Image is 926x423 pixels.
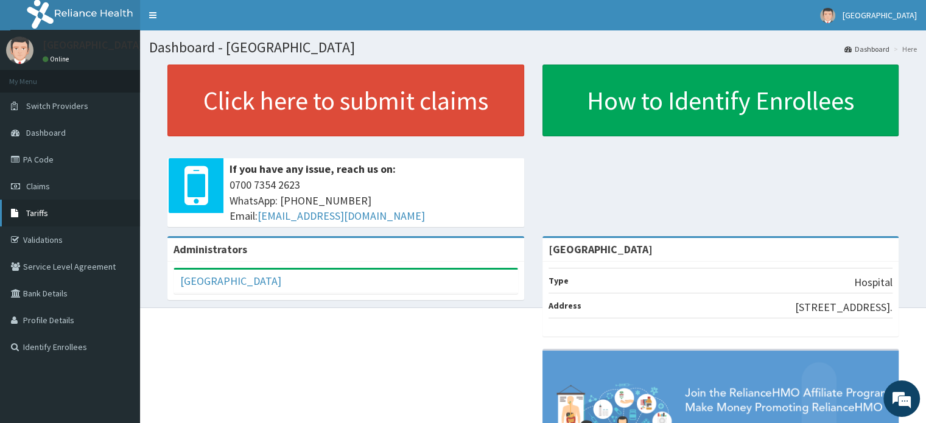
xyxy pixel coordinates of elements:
[891,44,917,54] li: Here
[258,209,425,223] a: [EMAIL_ADDRESS][DOMAIN_NAME]
[230,177,518,224] span: 0700 7354 2623 WhatsApp: [PHONE_NUMBER] Email:
[854,274,893,290] p: Hospital
[26,100,88,111] span: Switch Providers
[26,127,66,138] span: Dashboard
[149,40,917,55] h1: Dashboard - [GEOGRAPHIC_DATA]
[174,242,247,256] b: Administrators
[230,162,396,176] b: If you have any issue, reach us on:
[843,10,917,21] span: [GEOGRAPHIC_DATA]
[26,181,50,192] span: Claims
[820,8,835,23] img: User Image
[844,44,889,54] a: Dashboard
[43,55,72,63] a: Online
[549,300,581,311] b: Address
[549,275,569,286] b: Type
[180,274,281,288] a: [GEOGRAPHIC_DATA]
[795,299,893,315] p: [STREET_ADDRESS].
[167,65,524,136] a: Click here to submit claims
[542,65,899,136] a: How to Identify Enrollees
[43,40,143,51] p: [GEOGRAPHIC_DATA]
[549,242,653,256] strong: [GEOGRAPHIC_DATA]
[6,37,33,64] img: User Image
[26,208,48,218] span: Tariffs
